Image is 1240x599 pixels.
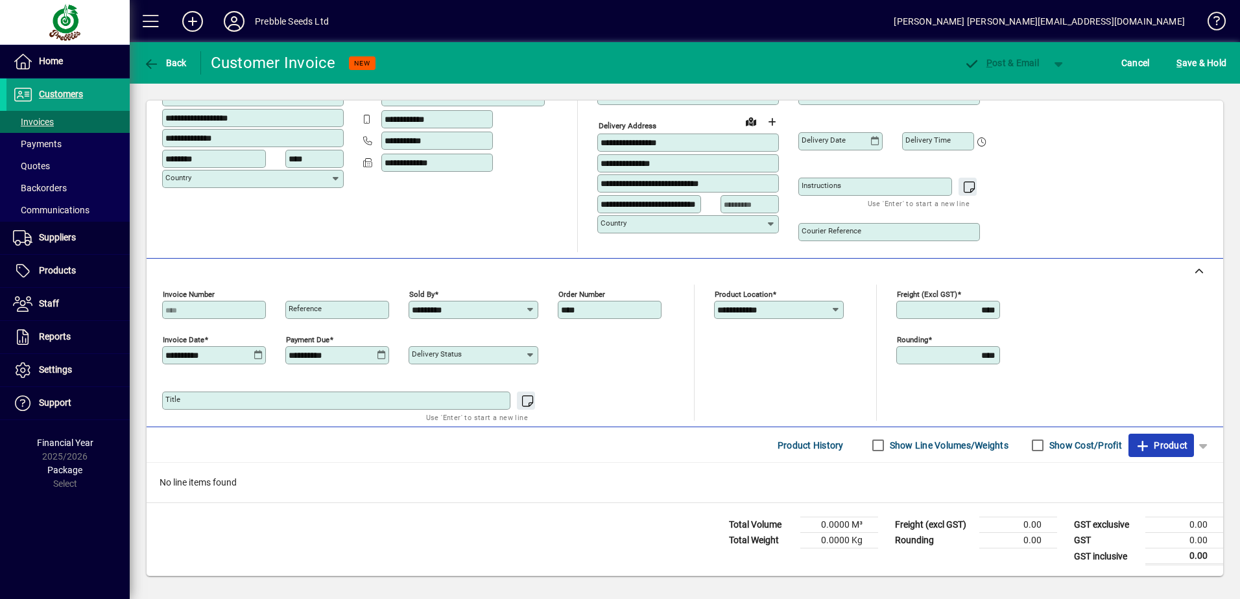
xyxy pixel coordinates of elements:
[39,397,71,408] span: Support
[979,533,1057,548] td: 0.00
[802,181,841,190] mat-label: Instructions
[6,45,130,78] a: Home
[905,135,951,145] mat-label: Delivery time
[289,304,322,313] mat-label: Reference
[1145,548,1223,565] td: 0.00
[409,290,435,299] mat-label: Sold by
[1135,435,1187,456] span: Product
[800,517,878,533] td: 0.0000 M³
[255,11,329,32] div: Prebble Seeds Ltd
[6,222,130,254] a: Suppliers
[897,335,928,344] mat-label: Rounding
[426,410,528,425] mat-hint: Use 'Enter' to start a new line
[1176,58,1182,68] span: S
[6,288,130,320] a: Staff
[1047,439,1122,452] label: Show Cost/Profit
[39,364,72,375] span: Settings
[6,111,130,133] a: Invoices
[1173,51,1230,75] button: Save & Hold
[722,517,800,533] td: Total Volume
[39,89,83,99] span: Customers
[887,439,1008,452] label: Show Line Volumes/Weights
[6,199,130,221] a: Communications
[1145,517,1223,533] td: 0.00
[213,10,255,33] button: Profile
[39,298,59,309] span: Staff
[39,232,76,242] span: Suppliers
[1067,533,1145,548] td: GST
[211,53,336,73] div: Customer Invoice
[13,139,62,149] span: Payments
[802,226,861,235] mat-label: Courier Reference
[979,517,1057,533] td: 0.00
[6,354,130,386] a: Settings
[1176,53,1226,73] span: ave & Hold
[6,177,130,199] a: Backorders
[957,51,1045,75] button: Post & Email
[964,58,1039,68] span: ost & Email
[286,335,329,344] mat-label: Payment due
[986,58,992,68] span: P
[163,290,215,299] mat-label: Invoice number
[868,196,970,211] mat-hint: Use 'Enter' to start a new line
[13,161,50,171] span: Quotes
[1067,548,1145,565] td: GST inclusive
[558,290,605,299] mat-label: Order number
[778,435,844,456] span: Product History
[13,205,89,215] span: Communications
[894,11,1185,32] div: [PERSON_NAME] [PERSON_NAME][EMAIL_ADDRESS][DOMAIN_NAME]
[165,395,180,404] mat-label: Title
[772,434,849,457] button: Product History
[172,10,213,33] button: Add
[1067,517,1145,533] td: GST exclusive
[601,218,626,228] mat-label: Country
[761,112,782,132] button: Choose address
[39,56,63,66] span: Home
[1198,3,1224,45] a: Knowledge Base
[13,117,54,127] span: Invoices
[47,465,82,475] span: Package
[722,533,800,548] td: Total Weight
[163,335,204,344] mat-label: Invoice date
[1128,434,1194,457] button: Product
[354,59,370,67] span: NEW
[140,51,190,75] button: Back
[6,255,130,287] a: Products
[888,517,979,533] td: Freight (excl GST)
[130,51,201,75] app-page-header-button: Back
[1118,51,1153,75] button: Cancel
[6,387,130,419] a: Support
[1121,53,1150,73] span: Cancel
[888,533,979,548] td: Rounding
[39,331,71,342] span: Reports
[800,533,878,548] td: 0.0000 Kg
[412,349,462,358] mat-label: Delivery status
[715,290,772,299] mat-label: Product location
[6,133,130,155] a: Payments
[147,463,1223,502] div: No line items found
[897,290,957,299] mat-label: Freight (excl GST)
[1145,533,1223,548] td: 0.00
[6,321,130,353] a: Reports
[37,438,93,448] span: Financial Year
[143,58,187,68] span: Back
[39,265,76,276] span: Products
[13,183,67,193] span: Backorders
[165,173,191,182] mat-label: Country
[6,155,130,177] a: Quotes
[741,111,761,132] a: View on map
[802,135,846,145] mat-label: Delivery date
